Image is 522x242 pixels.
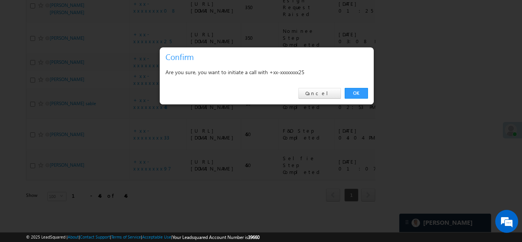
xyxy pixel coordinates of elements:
em: Start Chat [104,188,139,198]
a: Contact Support [80,234,110,239]
img: d_60004797649_company_0_60004797649 [13,40,32,50]
a: Acceptable Use [142,234,171,239]
a: Terms of Service [111,234,141,239]
a: About [68,234,79,239]
a: OK [345,88,368,99]
div: Chat with us now [40,40,128,50]
div: Minimize live chat window [125,4,144,22]
h3: Confirm [165,50,371,63]
a: Cancel [298,88,341,99]
textarea: Type your message and hit 'Enter' [10,71,139,181]
span: 39660 [248,234,259,240]
div: Are you sure, you want to initiate a call with +xx-xxxxxxxx25 [165,67,368,77]
span: Your Leadsquared Account Number is [172,234,259,240]
span: © 2025 LeadSquared | | | | | [26,234,259,241]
